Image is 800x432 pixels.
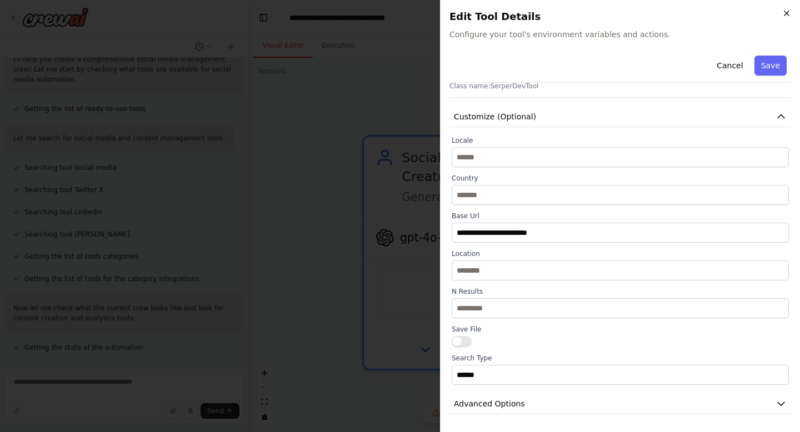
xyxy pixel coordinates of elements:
label: Search Type [452,354,789,363]
button: Cancel [710,56,749,76]
span: Configure your tool's environment variables and actions. [449,29,791,40]
p: Class name: SerperDevTool [449,82,791,91]
label: Locale [452,136,789,145]
label: Country [452,174,789,183]
span: Advanced Options [454,398,525,409]
label: Location [452,249,789,258]
button: Advanced Options [449,394,791,414]
span: Customize (Optional) [454,111,536,122]
label: N Results [452,287,789,296]
button: Customize (Optional) [449,107,791,127]
button: Save [754,56,787,76]
label: Base Url [452,212,789,220]
label: Save File [452,325,789,334]
h2: Edit Tool Details [449,9,791,24]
